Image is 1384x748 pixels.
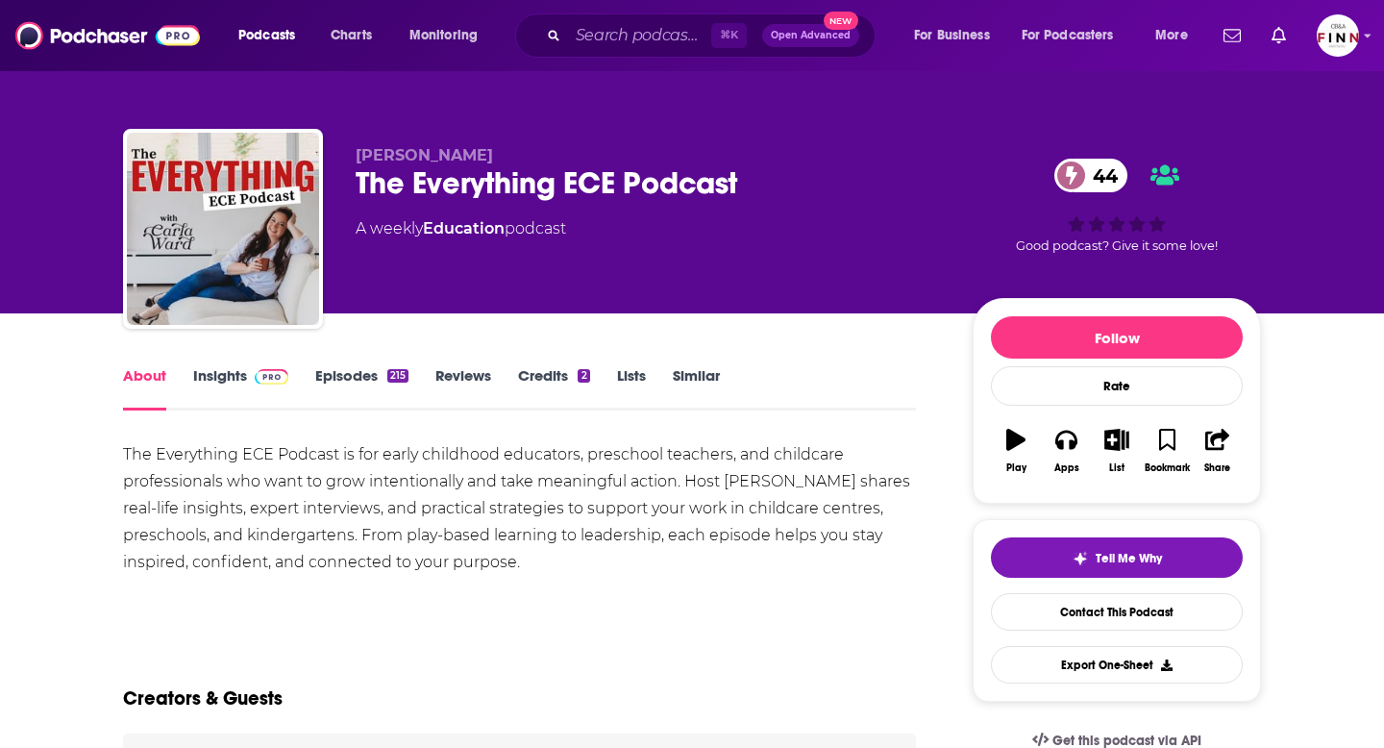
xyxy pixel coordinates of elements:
[617,366,646,411] a: Lists
[914,22,990,49] span: For Business
[991,416,1041,486] button: Play
[1009,20,1142,51] button: open menu
[123,686,283,711] h2: Creators & Guests
[901,20,1014,51] button: open menu
[255,369,288,385] img: Podchaser Pro
[1096,551,1162,566] span: Tell Me Why
[991,537,1243,578] button: tell me why sparkleTell Me Why
[387,369,408,383] div: 215
[533,13,894,58] div: Search podcasts, credits, & more...
[711,23,747,48] span: ⌘ K
[1073,551,1088,566] img: tell me why sparkle
[1041,416,1091,486] button: Apps
[396,20,503,51] button: open menu
[673,366,720,411] a: Similar
[356,217,566,240] div: A weekly podcast
[15,17,200,54] img: Podchaser - Follow, Share and Rate Podcasts
[578,369,589,383] div: 2
[123,441,916,576] div: The Everything ECE Podcast is for early childhood educators, preschool teachers, and childcare pr...
[318,20,383,51] a: Charts
[409,22,478,49] span: Monitoring
[824,12,858,30] span: New
[991,646,1243,684] button: Export One-Sheet
[225,20,320,51] button: open menu
[518,366,589,411] a: Credits2
[423,219,505,237] a: Education
[1054,159,1127,192] a: 44
[1317,14,1359,57] span: Logged in as FINNMadison
[1193,416,1243,486] button: Share
[123,366,166,411] a: About
[315,366,408,411] a: Episodes215
[1317,14,1359,57] button: Show profile menu
[1022,22,1114,49] span: For Podcasters
[1109,462,1124,474] div: List
[1006,462,1026,474] div: Play
[238,22,295,49] span: Podcasts
[127,133,319,325] img: The Everything ECE Podcast
[1204,462,1230,474] div: Share
[1054,462,1079,474] div: Apps
[771,31,851,40] span: Open Advanced
[1142,416,1192,486] button: Bookmark
[1016,238,1218,253] span: Good podcast? Give it some love!
[435,366,491,411] a: Reviews
[1142,20,1212,51] button: open menu
[1074,159,1127,192] span: 44
[1216,19,1248,52] a: Show notifications dropdown
[1155,22,1188,49] span: More
[991,366,1243,406] div: Rate
[331,22,372,49] span: Charts
[1317,14,1359,57] img: User Profile
[356,146,493,164] span: [PERSON_NAME]
[1145,462,1190,474] div: Bookmark
[973,146,1261,265] div: 44Good podcast? Give it some love!
[991,316,1243,359] button: Follow
[568,20,711,51] input: Search podcasts, credits, & more...
[1092,416,1142,486] button: List
[762,24,859,47] button: Open AdvancedNew
[991,593,1243,631] a: Contact This Podcast
[1264,19,1294,52] a: Show notifications dropdown
[193,366,288,411] a: InsightsPodchaser Pro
